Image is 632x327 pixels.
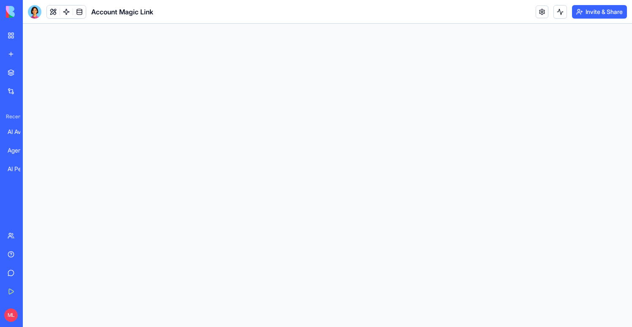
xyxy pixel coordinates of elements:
div: AI Persona Generator [8,165,31,173]
a: AI Persona Generator [3,161,36,177]
span: ML [4,308,18,322]
div: AI Avatar Generator Studio [8,128,31,136]
button: Invite & Share [572,5,627,19]
img: logo [6,6,58,18]
a: Agent Studio [3,142,36,159]
div: Agent Studio [8,146,31,155]
span: Account Magic Link [91,7,153,17]
span: Recent [3,113,20,120]
a: AI Avatar Generator Studio [3,123,36,140]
